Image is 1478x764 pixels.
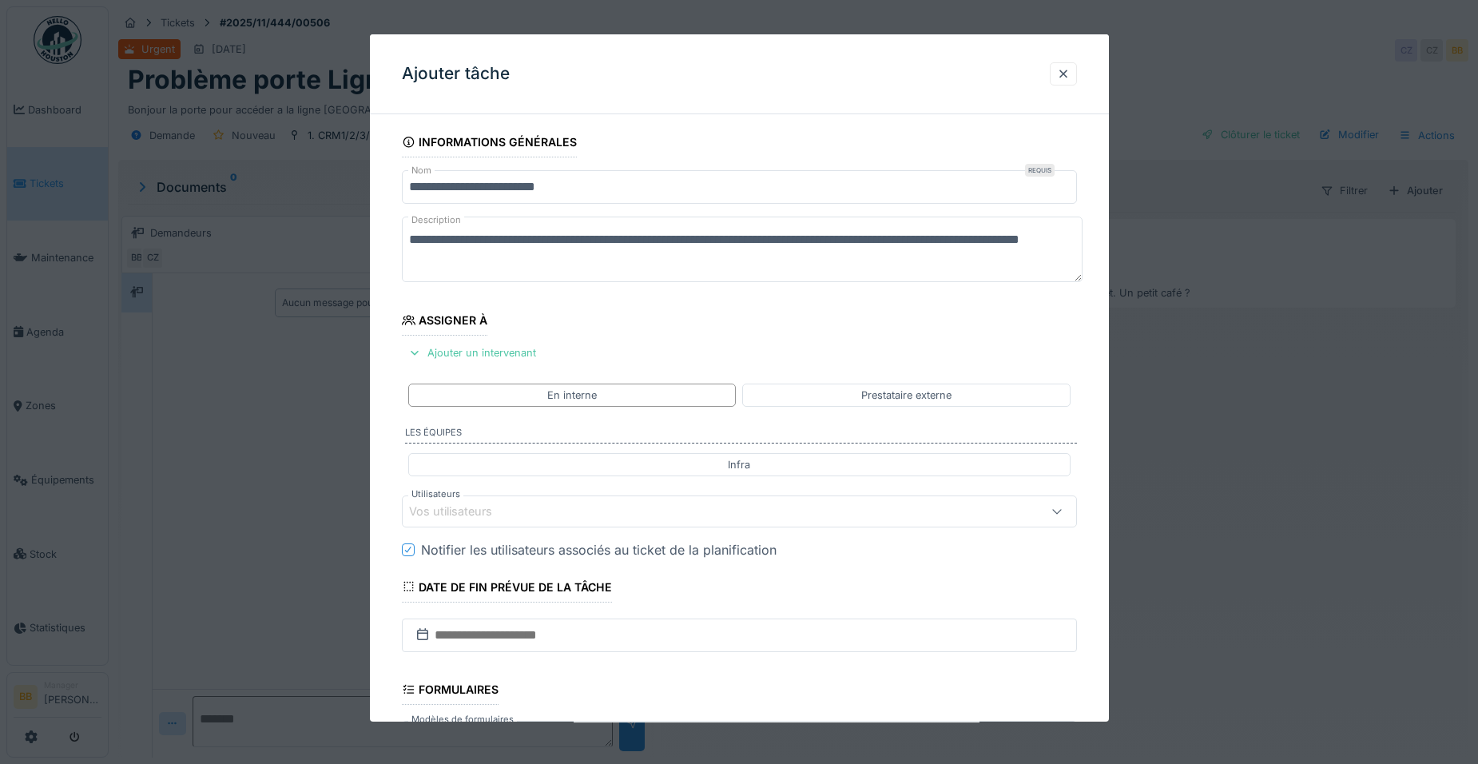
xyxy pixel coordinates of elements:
[408,164,435,177] label: Nom
[409,503,515,520] div: Vos utilisateurs
[728,457,750,472] div: Infra
[1025,164,1055,177] div: Requis
[547,388,597,403] div: En interne
[408,210,464,230] label: Description
[421,540,777,559] div: Notifier les utilisateurs associés au ticket de la planification
[402,342,542,364] div: Ajouter un intervenant
[402,575,613,603] div: Date de fin prévue de la tâche
[402,130,578,157] div: Informations générales
[402,64,510,84] h3: Ajouter tâche
[408,487,463,501] label: Utilisateurs
[402,678,499,705] div: Formulaires
[402,308,488,336] div: Assigner à
[408,713,517,726] label: Modèles de formulaires
[861,388,952,403] div: Prestataire externe
[405,426,1077,444] label: Les équipes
